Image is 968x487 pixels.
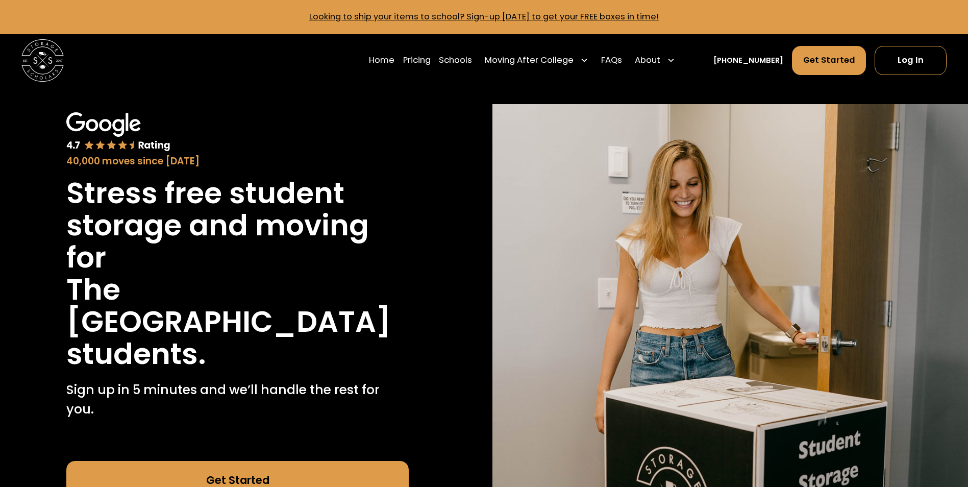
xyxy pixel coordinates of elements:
img: Google 4.7 star rating [66,112,170,152]
a: [PHONE_NUMBER] [713,55,783,66]
a: Get Started [792,46,866,75]
a: Pricing [403,45,431,75]
div: About [635,54,660,67]
p: Sign up in 5 minutes and we’ll handle the rest for you. [66,380,409,419]
h1: students. [66,338,206,370]
a: Looking to ship your items to school? Sign-up [DATE] to get your FREE boxes in time! [309,11,659,22]
a: Log In [875,46,947,75]
div: About [631,45,680,75]
a: Home [369,45,394,75]
a: Schools [439,45,472,75]
h1: The [GEOGRAPHIC_DATA] [66,274,409,338]
a: FAQs [601,45,622,75]
div: Moving After College [481,45,593,75]
img: Storage Scholars main logo [21,39,64,82]
h1: Stress free student storage and moving for [66,177,409,274]
div: 40,000 moves since [DATE] [66,154,409,168]
div: Moving After College [485,54,574,67]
